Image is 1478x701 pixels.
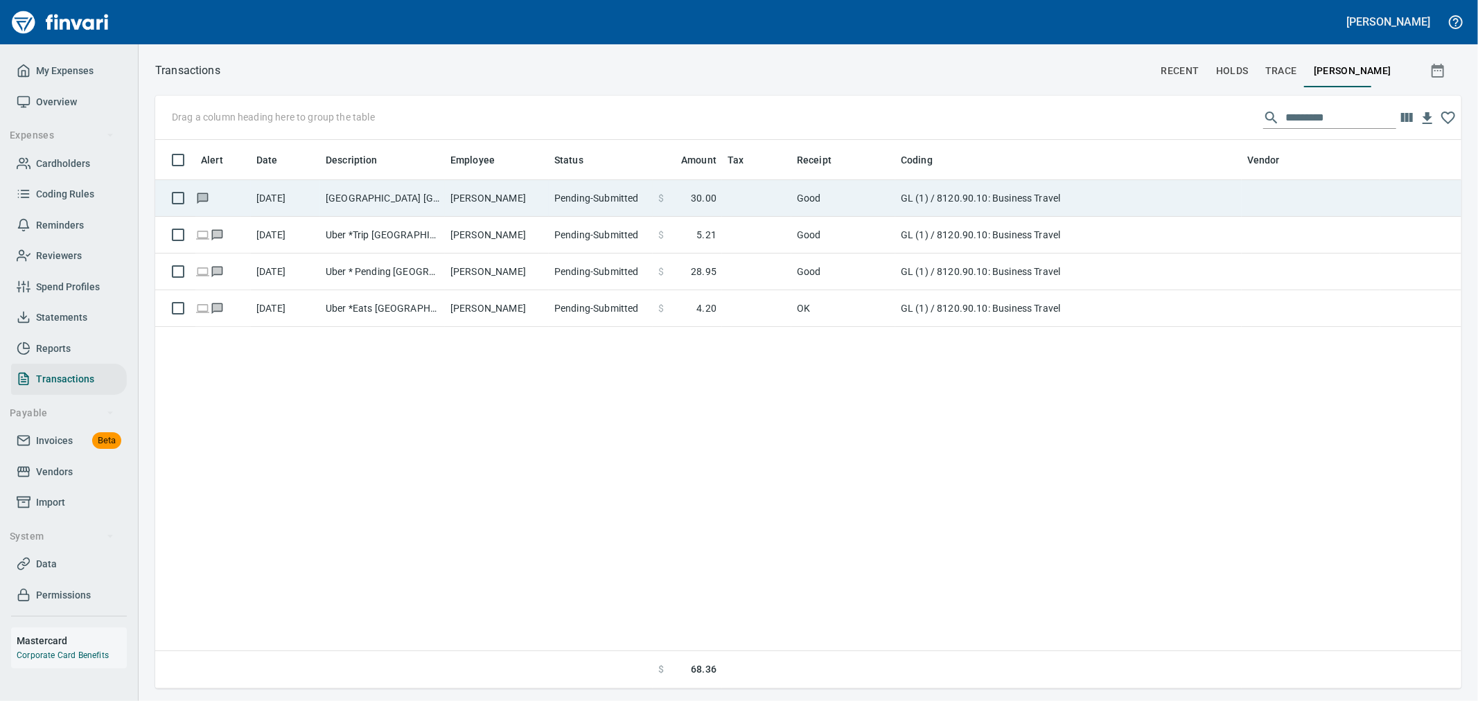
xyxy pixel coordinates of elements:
[549,217,653,254] td: Pending-Submitted
[201,152,223,168] span: Alert
[4,400,120,426] button: Payable
[36,587,91,604] span: Permissions
[691,265,716,278] span: 28.95
[791,254,895,290] td: Good
[895,180,1242,217] td: GL (1) / 8120.90.10: Business Travel
[210,230,225,239] span: Has messages
[11,425,127,456] a: InvoicesBeta
[691,191,716,205] span: 30.00
[36,432,73,450] span: Invoices
[1216,62,1249,80] span: holds
[445,254,549,290] td: [PERSON_NAME]
[256,152,278,168] span: Date
[658,228,664,242] span: $
[195,303,210,312] span: Online transaction
[210,267,225,276] span: Has messages
[11,333,127,364] a: Reports
[728,152,744,168] span: Tax
[17,650,109,660] a: Corporate Card Benefits
[11,364,127,395] a: Transactions
[251,290,320,327] td: [DATE]
[11,148,127,179] a: Cardholders
[1396,107,1417,128] button: Choose columns to display
[445,217,549,254] td: [PERSON_NAME]
[36,371,94,388] span: Transactions
[326,152,378,168] span: Description
[658,662,664,677] span: $
[320,180,445,217] td: [GEOGRAPHIC_DATA] [GEOGRAPHIC_DATA] OR
[256,152,296,168] span: Date
[1314,62,1391,80] span: [PERSON_NAME]
[36,217,84,234] span: Reminders
[895,254,1242,290] td: GL (1) / 8120.90.10: Business Travel
[11,210,127,241] a: Reminders
[36,62,94,80] span: My Expenses
[155,62,220,79] p: Transactions
[549,254,653,290] td: Pending-Submitted
[11,272,127,303] a: Spend Profiles
[791,290,895,327] td: OK
[658,265,664,278] span: $
[195,267,210,276] span: Online transaction
[155,62,220,79] nav: breadcrumb
[791,180,895,217] td: Good
[696,301,716,315] span: 4.20
[549,290,653,327] td: Pending-Submitted
[195,193,210,202] span: Has messages
[36,247,82,265] span: Reviewers
[36,278,100,296] span: Spend Profiles
[251,180,320,217] td: [DATE]
[11,549,127,580] a: Data
[4,524,120,549] button: System
[691,662,716,677] span: 68.36
[210,303,225,312] span: Has messages
[728,152,762,168] span: Tax
[92,433,121,449] span: Beta
[895,217,1242,254] td: GL (1) / 8120.90.10: Business Travel
[549,180,653,217] td: Pending-Submitted
[1247,152,1298,168] span: Vendor
[8,6,112,39] a: Finvari
[320,254,445,290] td: Uber * Pending [GEOGRAPHIC_DATA] [GEOGRAPHIC_DATA]
[36,340,71,357] span: Reports
[320,290,445,327] td: Uber *Eats [GEOGRAPHIC_DATA] [GEOGRAPHIC_DATA]
[320,217,445,254] td: Uber *Trip [GEOGRAPHIC_DATA] [GEOGRAPHIC_DATA]
[1265,62,1297,80] span: trace
[17,633,127,648] h6: Mastercard
[1247,152,1280,168] span: Vendor
[554,152,601,168] span: Status
[797,152,850,168] span: Receipt
[36,309,87,326] span: Statements
[696,228,716,242] span: 5.21
[450,152,495,168] span: Employee
[36,186,94,203] span: Coding Rules
[554,152,583,168] span: Status
[251,254,320,290] td: [DATE]
[1344,11,1434,33] button: [PERSON_NAME]
[11,456,127,488] a: Vendors
[895,290,1242,327] td: GL (1) / 8120.90.10: Business Travel
[1417,54,1461,87] button: Show transactions within a particular date range
[11,487,127,518] a: Import
[326,152,396,168] span: Description
[36,494,65,511] span: Import
[1347,15,1430,29] h5: [PERSON_NAME]
[10,528,114,545] span: System
[36,556,57,573] span: Data
[11,302,127,333] a: Statements
[663,152,716,168] span: Amount
[195,230,210,239] span: Online transaction
[251,217,320,254] td: [DATE]
[1417,108,1438,129] button: Download table
[11,87,127,118] a: Overview
[901,152,951,168] span: Coding
[901,152,933,168] span: Coding
[10,127,114,144] span: Expenses
[36,463,73,481] span: Vendors
[1438,107,1459,128] button: Click to remember these column choices
[36,94,77,111] span: Overview
[172,110,375,124] p: Drag a column heading here to group the table
[658,191,664,205] span: $
[4,123,120,148] button: Expenses
[1161,62,1199,80] span: recent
